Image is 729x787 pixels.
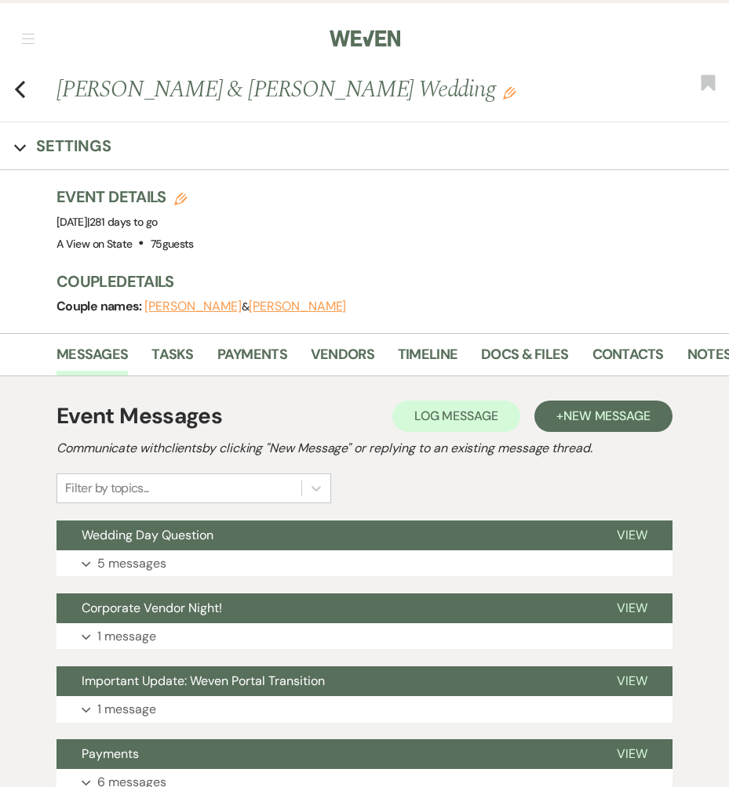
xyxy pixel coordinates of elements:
a: Messages [56,343,128,375]
span: A View on State [56,237,132,251]
button: View [592,520,673,550]
span: 281 days to go [89,215,158,229]
span: Log Message [414,408,498,424]
a: Docs & Files [481,343,568,375]
span: View [617,673,647,689]
button: Log Message [392,401,520,432]
button: Payments [56,739,592,769]
button: 5 messages [56,550,673,577]
button: Important Update: Weven Portal Transition [56,666,592,696]
span: View [617,527,647,543]
a: Vendors [311,343,374,375]
h1: Event Messages [56,400,222,433]
span: [DATE] [56,215,158,229]
a: Tasks [151,343,193,375]
span: Payments [82,745,139,762]
h3: Event Details [56,186,194,208]
span: & [144,299,346,314]
span: Corporate Vendor Night! [82,600,222,616]
button: +New Message [534,401,673,432]
button: 1 message [56,696,673,723]
a: Timeline [398,343,457,375]
button: 1 message [56,623,673,650]
h1: [PERSON_NAME] & [PERSON_NAME] Wedding [56,73,589,106]
span: Couple names: [56,298,144,314]
button: View [592,593,673,623]
p: 1 message [97,699,156,720]
button: [PERSON_NAME] [249,300,346,313]
div: Filter by topics... [65,479,149,498]
p: 5 messages [97,553,166,574]
p: 1 message [97,626,156,647]
span: Wedding Day Question [82,527,213,543]
span: View [617,600,647,616]
button: [PERSON_NAME] [144,300,242,313]
span: New Message [563,408,651,424]
button: Wedding Day Question [56,520,592,550]
button: Edit [503,85,516,99]
h3: Settings [36,135,111,157]
a: Payments [217,343,287,375]
span: View [617,745,647,762]
button: Settings [14,135,111,157]
a: Contacts [592,343,664,375]
span: | [87,215,157,229]
span: 75 guests [151,237,194,251]
h2: Communicate with clients by clicking "New Message" or replying to an existing message thread. [56,439,673,458]
span: Important Update: Weven Portal Transition [82,673,325,689]
img: Weven Logo [330,22,400,55]
button: View [592,666,673,696]
button: View [592,739,673,769]
h3: Couple Details [56,270,713,292]
button: Corporate Vendor Night! [56,593,592,623]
